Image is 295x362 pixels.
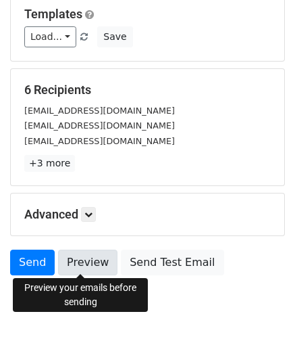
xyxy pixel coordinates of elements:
[24,83,271,97] h5: 6 Recipients
[24,136,175,146] small: [EMAIL_ADDRESS][DOMAIN_NAME]
[97,26,132,47] button: Save
[121,250,223,275] a: Send Test Email
[227,297,295,362] iframe: Chat Widget
[24,106,175,116] small: [EMAIL_ADDRESS][DOMAIN_NAME]
[24,26,76,47] a: Load...
[24,155,75,172] a: +3 more
[10,250,55,275] a: Send
[227,297,295,362] div: Chat-Widget
[58,250,117,275] a: Preview
[24,207,271,222] h5: Advanced
[24,7,82,21] a: Templates
[24,120,175,131] small: [EMAIL_ADDRESS][DOMAIN_NAME]
[13,278,148,312] div: Preview your emails before sending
